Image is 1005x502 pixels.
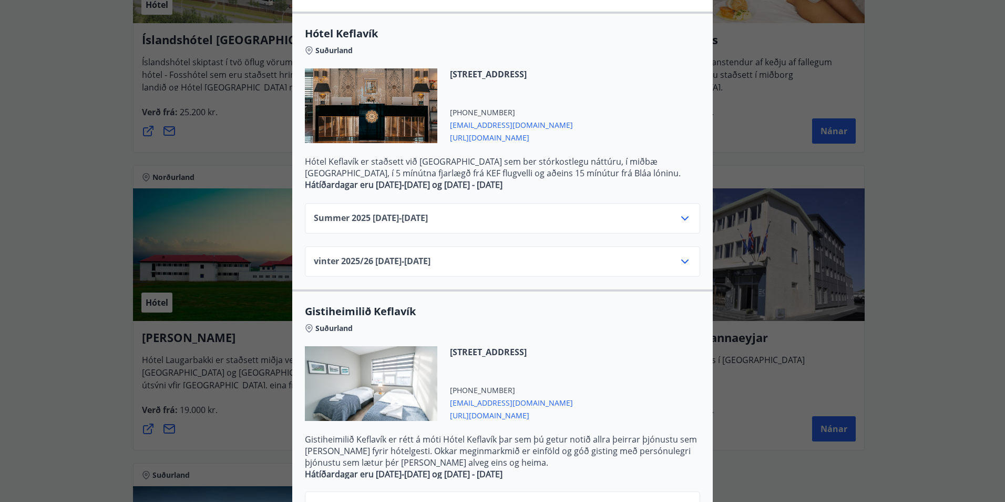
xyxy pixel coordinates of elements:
span: [PHONE_NUMBER] [450,107,573,118]
span: Hótel Keflavík [305,26,700,41]
span: [URL][DOMAIN_NAME] [450,130,573,143]
span: Summer 2025 [DATE] - [DATE] [314,212,428,225]
span: [STREET_ADDRESS] [450,68,573,80]
p: Hótel Keflavík er staðsett við [GEOGRAPHIC_DATA] sem ber stórkostlegu náttúru, í miðbæ [GEOGRAPHI... [305,156,700,179]
span: vinter 2025/26 [DATE] - [DATE] [314,255,430,268]
span: [EMAIL_ADDRESS][DOMAIN_NAME] [450,118,573,130]
span: Suðurland [315,45,353,56]
strong: Hátíðardagar eru [DATE]-[DATE] og [DATE] - [DATE] [305,179,502,190]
